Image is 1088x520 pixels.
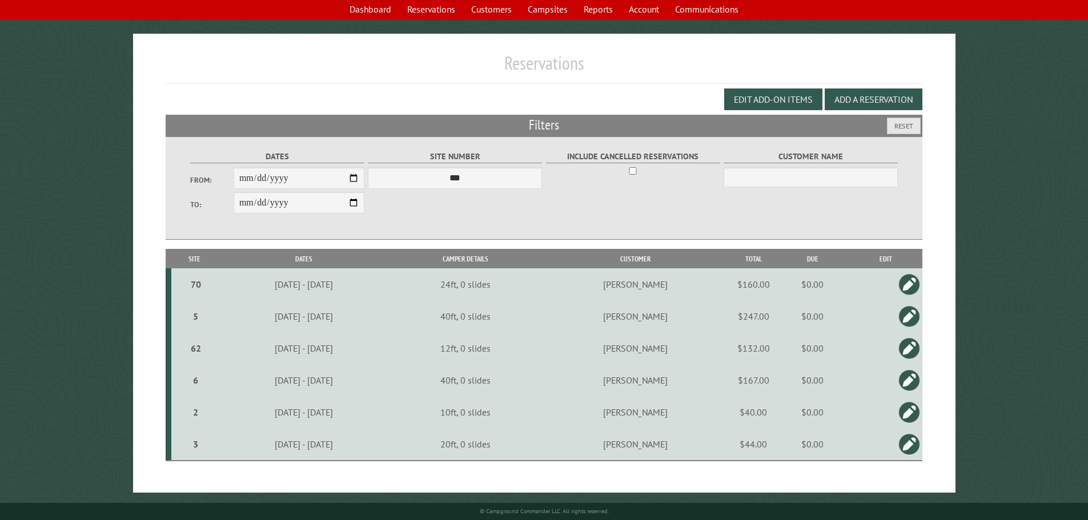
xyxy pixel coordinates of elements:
[219,374,388,386] div: [DATE] - [DATE]
[176,311,216,322] div: 5
[540,300,730,332] td: [PERSON_NAME]
[390,268,540,300] td: 24ft, 0 slides
[390,332,540,364] td: 12ft, 0 slides
[390,396,540,428] td: 10ft, 0 slides
[730,364,776,396] td: $167.00
[368,150,542,163] label: Site Number
[776,332,849,364] td: $0.00
[166,115,923,136] h2: Filters
[776,364,849,396] td: $0.00
[219,279,388,290] div: [DATE] - [DATE]
[540,332,730,364] td: [PERSON_NAME]
[219,406,388,418] div: [DATE] - [DATE]
[540,396,730,428] td: [PERSON_NAME]
[887,118,921,134] button: Reset
[390,300,540,332] td: 40ft, 0 slides
[190,175,234,186] label: From:
[480,507,609,515] small: © Campground Commander LLC. All rights reserved.
[540,268,730,300] td: [PERSON_NAME]
[166,52,923,83] h1: Reservations
[776,268,849,300] td: $0.00
[176,342,216,354] div: 62
[724,150,898,163] label: Customer Name
[730,332,776,364] td: $132.00
[730,428,776,461] td: $44.00
[176,279,216,290] div: 70
[546,150,720,163] label: Include Cancelled Reservations
[171,249,218,269] th: Site
[776,249,849,269] th: Due
[390,364,540,396] td: 40ft, 0 slides
[540,364,730,396] td: [PERSON_NAME]
[390,428,540,461] td: 20ft, 0 slides
[219,342,388,354] div: [DATE] - [DATE]
[776,300,849,332] td: $0.00
[825,88,922,110] button: Add a Reservation
[219,438,388,450] div: [DATE] - [DATE]
[190,199,234,210] label: To:
[219,311,388,322] div: [DATE] - [DATE]
[730,300,776,332] td: $247.00
[730,249,776,269] th: Total
[540,249,730,269] th: Customer
[218,249,390,269] th: Dates
[724,88,822,110] button: Edit Add-on Items
[176,406,216,418] div: 2
[390,249,540,269] th: Camper Details
[730,268,776,300] td: $160.00
[190,150,364,163] label: Dates
[730,396,776,428] td: $40.00
[540,428,730,461] td: [PERSON_NAME]
[776,396,849,428] td: $0.00
[176,438,216,450] div: 3
[176,374,216,386] div: 6
[849,249,922,269] th: Edit
[776,428,849,461] td: $0.00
